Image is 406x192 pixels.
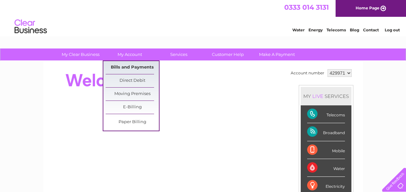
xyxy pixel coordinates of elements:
[289,68,326,79] td: Account number
[284,3,329,11] a: 0333 014 3131
[301,87,351,105] div: MY SERVICES
[51,4,356,31] div: Clear Business is a trading name of Verastar Limited (registered in [GEOGRAPHIC_DATA] No. 3667643...
[311,93,325,99] div: LIVE
[201,48,255,60] a: Customer Help
[363,27,379,32] a: Contact
[292,27,305,32] a: Water
[307,123,345,141] div: Broadband
[106,101,159,114] a: E-Billing
[307,141,345,159] div: Mobile
[14,17,47,37] img: logo.png
[54,48,107,60] a: My Clear Business
[308,27,323,32] a: Energy
[250,48,304,60] a: Make A Payment
[103,48,156,60] a: My Account
[106,74,159,87] a: Direct Debit
[327,27,346,32] a: Telecoms
[152,48,205,60] a: Services
[350,27,359,32] a: Blog
[307,159,345,177] div: Water
[106,61,159,74] a: Bills and Payments
[307,105,345,123] div: Telecoms
[106,88,159,101] a: Moving Premises
[385,27,400,32] a: Log out
[106,116,159,129] a: Paper Billing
